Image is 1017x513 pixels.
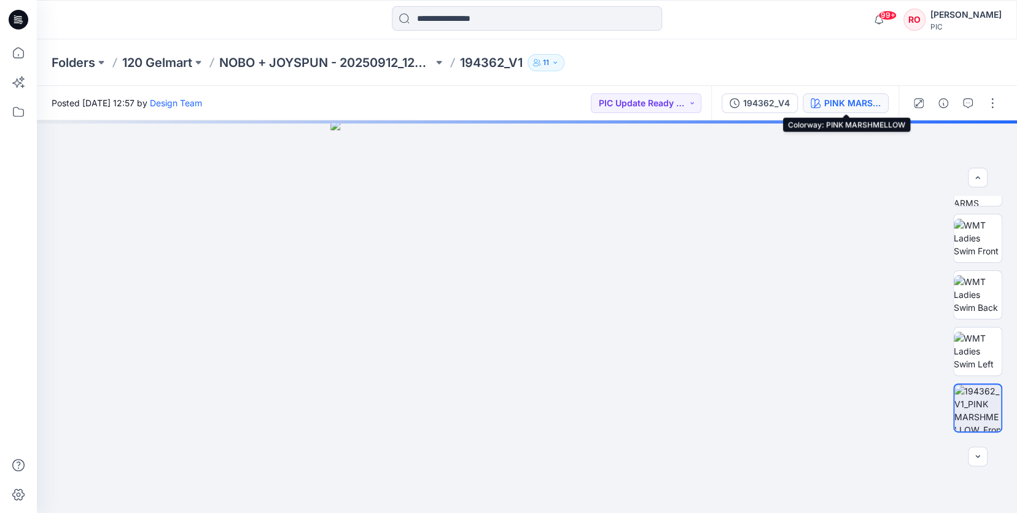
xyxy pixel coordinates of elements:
[930,7,1002,22] div: [PERSON_NAME]
[954,219,1002,257] img: WMT Ladies Swim Front
[903,9,925,31] div: RO
[954,385,1001,431] img: 194362_V1_PINK MARSHMELLOW_Front
[52,96,202,109] span: Posted [DATE] 12:57 by
[933,93,953,113] button: Details
[878,10,897,20] span: 99+
[824,96,881,110] div: PINK MARSHMELLOW
[52,54,95,71] a: Folders
[722,93,798,113] button: 194362_V4
[528,54,564,71] button: 11
[930,22,1002,31] div: PIC
[150,98,202,108] a: Design Team
[954,275,1002,314] img: WMT Ladies Swim Back
[122,54,192,71] a: 120 Gelmart
[954,332,1002,370] img: WMT Ladies Swim Left
[330,120,723,513] img: eyJhbGciOiJIUzI1NiIsImtpZCI6IjAiLCJzbHQiOiJzZXMiLCJ0eXAiOiJKV1QifQ.eyJkYXRhIjp7InR5cGUiOiJzdG9yYW...
[543,56,549,69] p: 11
[803,93,889,113] button: PINK MARSHMELLOW
[219,54,433,71] a: NOBO + JOYSPUN - 20250912_120_GC
[743,96,790,110] div: 194362_V4
[460,54,523,71] p: 194362_V1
